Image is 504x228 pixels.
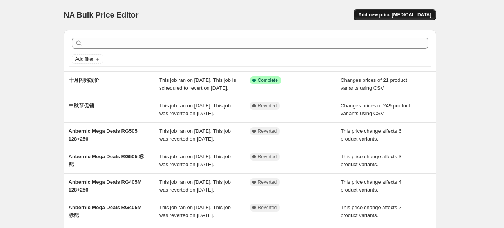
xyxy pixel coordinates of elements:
span: This job ran on [DATE]. This job was reverted on [DATE]. [159,154,231,167]
span: This job ran on [DATE]. This job was reverted on [DATE]. [159,204,231,218]
span: This job ran on [DATE]. This job was reverted on [DATE]. [159,103,231,116]
span: This price change affects 2 product variants. [341,204,401,218]
span: Anbernic Mega Deals RG405M 标配 [69,204,142,218]
span: Anbernic Mega Deals RG505 128+256 [69,128,138,142]
span: Reverted [258,179,277,185]
span: Anbernic Mega Deals RG405M 128+256 [69,179,142,193]
button: Add filter [72,54,103,64]
button: Add new price [MEDICAL_DATA] [354,9,436,20]
span: This job ran on [DATE]. This job was reverted on [DATE]. [159,179,231,193]
span: Add filter [75,56,94,62]
span: This price change affects 4 product variants. [341,179,401,193]
span: Reverted [258,103,277,109]
span: Reverted [258,128,277,134]
span: This job ran on [DATE]. This job is scheduled to revert on [DATE]. [159,77,236,91]
span: This job ran on [DATE]. This job was reverted on [DATE]. [159,128,231,142]
span: Reverted [258,204,277,211]
span: Complete [258,77,278,83]
span: Changes prices of 21 product variants using CSV [341,77,407,91]
span: Changes prices of 249 product variants using CSV [341,103,410,116]
span: This price change affects 6 product variants. [341,128,401,142]
span: NA Bulk Price Editor [64,11,139,19]
span: This price change affects 3 product variants. [341,154,401,167]
span: Reverted [258,154,277,160]
span: Add new price [MEDICAL_DATA] [358,12,431,18]
span: 中秋节促销 [69,103,94,109]
span: 十月闪购改价 [69,77,99,83]
span: Anbernic Mega Deals RG505 标配 [69,154,144,167]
